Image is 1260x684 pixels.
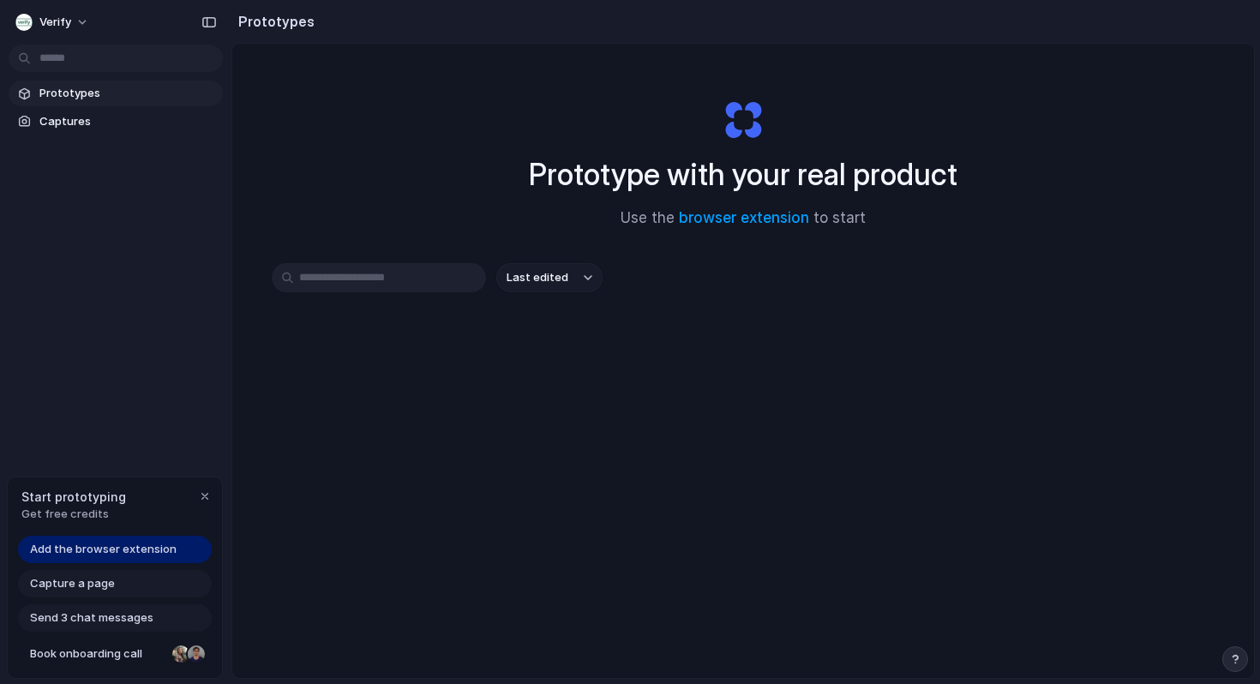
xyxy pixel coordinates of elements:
span: Send 3 chat messages [30,609,153,627]
span: Captures [39,113,216,130]
a: Book onboarding call [18,640,212,668]
span: Book onboarding call [30,645,165,663]
span: Add the browser extension [30,541,177,558]
a: browser extension [679,209,809,226]
h1: Prototype with your real product [529,152,957,197]
span: Capture a page [30,575,115,592]
span: Prototypes [39,85,216,102]
button: Verify [9,9,98,36]
h2: Prototypes [231,11,315,32]
span: Start prototyping [21,488,126,506]
span: Last edited [507,269,568,286]
span: Get free credits [21,506,126,523]
div: Nicole Kubica [171,644,191,664]
div: Christian Iacullo [186,644,207,664]
span: Use the to start [621,207,866,230]
button: Last edited [496,263,603,292]
a: Prototypes [9,81,223,106]
a: Captures [9,109,223,135]
span: Verify [39,14,71,31]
